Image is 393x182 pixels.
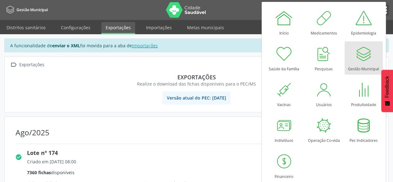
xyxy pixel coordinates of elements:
a: Usuários [305,77,343,110]
a: Pesquisas [305,41,343,75]
span: Feedback [384,76,390,98]
div: Ago/2025 [16,128,49,137]
span: Gestão Municipal [16,7,48,12]
strong: enviar o XML [52,43,80,49]
a: Configurações [57,22,95,33]
a: Gestão Municipal [4,5,48,15]
div: disponíveis [27,169,383,176]
a: Importações [132,43,158,49]
div: Exportações [13,74,380,81]
span: Versão atual do PEC: [DATE] [162,91,231,105]
div: A funcionalidade de foi movida para a aba de [4,39,389,52]
div: Lote nº 174 [27,149,383,157]
i:  [9,60,18,69]
div: Realize o download das fichas disponíveis para o PEC/MS [13,81,380,87]
a: Pec Indicadores [345,113,383,146]
a: Exportações [101,22,135,34]
a: Início [265,6,303,39]
a: Distritos sanitários [2,22,50,33]
div: Criado em [DATE] 08:00 [27,158,383,165]
a: Indivíduos [265,113,303,146]
button: Feedback - Mostrar pesquisa [381,70,393,112]
a: Metas municipais [183,22,228,33]
a: Produtividade [345,77,383,110]
i: check_circle [15,154,22,161]
a: Operação Co-vida [305,113,343,146]
a:  Exportações [9,60,45,69]
a: Vacinas [265,77,303,110]
a: Medicamentos [305,6,343,39]
a: Importações [142,22,176,33]
a: Saúde da Família [265,41,303,75]
span: 7360 fichas [27,170,51,175]
div: Exportações [18,60,45,69]
a: Epidemiologia [345,6,383,39]
a: Gestão Municipal [345,41,383,75]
